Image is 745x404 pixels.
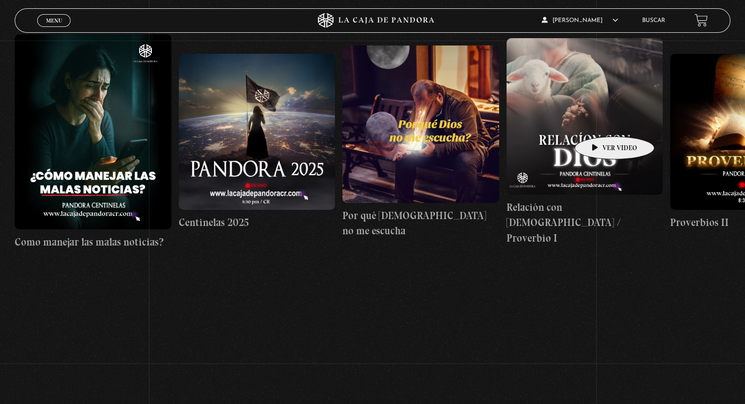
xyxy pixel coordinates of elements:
[695,14,708,27] a: View your shopping cart
[43,25,66,32] span: Cerrar
[506,200,663,246] h4: Relación con [DEMOGRAPHIC_DATA] / Proverbio I
[642,18,665,23] a: Buscar
[15,234,171,250] h4: Como manejar las malas noticias?
[179,215,335,230] h4: Centinelas 2025
[542,18,618,23] span: [PERSON_NAME]
[342,208,499,239] h4: Por qué [DEMOGRAPHIC_DATA] no me escucha
[46,18,62,23] span: Menu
